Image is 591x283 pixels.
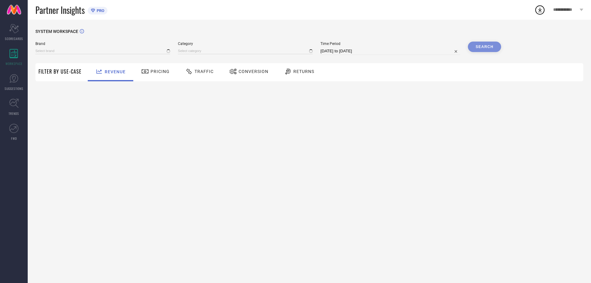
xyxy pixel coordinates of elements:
span: Traffic [195,69,214,74]
span: Brand [35,42,170,46]
span: Partner Insights [35,4,85,16]
span: WORKSPACE [6,61,22,66]
span: SUGGESTIONS [5,86,23,91]
input: Select category [178,48,313,54]
span: PRO [95,8,104,13]
span: Pricing [151,69,170,74]
div: Open download list [534,4,545,15]
span: Time Period [320,42,460,46]
span: Filter By Use-Case [38,68,82,75]
input: Select time period [320,47,460,55]
span: Revenue [105,69,126,74]
span: Category [178,42,313,46]
input: Select brand [35,48,170,54]
span: Returns [293,69,314,74]
span: Conversion [239,69,268,74]
span: TRENDS [9,111,19,116]
span: SYSTEM WORKSPACE [35,29,78,34]
span: SCORECARDS [5,36,23,41]
span: FWD [11,136,17,141]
